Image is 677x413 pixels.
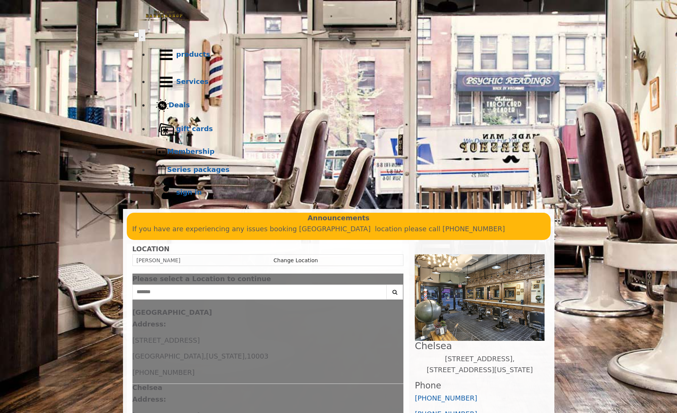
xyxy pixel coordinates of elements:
[156,45,176,65] img: Products
[176,125,213,133] b: gift cards
[149,116,543,143] a: Gift cardsgift cards
[149,96,543,116] a: DealsDeals
[132,336,200,344] span: [STREET_ADDRESS]
[139,29,145,41] button: menu toggle
[167,166,230,173] b: Series packages
[149,161,543,179] a: Series packagesSeries packages
[132,224,545,235] p: If you have are experiencing any issues booking [GEOGRAPHIC_DATA] location please call [PHONE_NUM...
[167,147,215,155] b: Membership
[141,31,143,39] span: .
[156,183,176,203] img: sign in
[132,308,212,316] b: [GEOGRAPHIC_DATA]
[391,289,399,295] i: Search button
[132,245,170,253] b: LOCATION
[244,352,247,360] span: ,
[169,101,190,109] b: Deals
[156,119,176,139] img: Gift cards
[137,257,181,263] span: [PERSON_NAME]
[392,277,403,282] button: close dialog
[247,352,268,360] span: 10003
[206,352,244,360] span: [US_STATE]
[132,395,166,403] b: Address:
[308,213,370,224] b: Announcements
[132,352,204,360] span: [GEOGRAPHIC_DATA]
[149,41,543,68] a: Productsproducts
[149,68,543,96] a: ServicesServices
[132,320,166,328] b: Address:
[149,143,543,161] a: MembershipMembership
[132,384,162,391] b: Chelsea
[149,179,543,206] a: sign insign in
[176,50,210,58] b: products
[176,188,202,196] b: sign in
[415,381,545,390] h3: Phone
[415,341,545,351] h2: Chelsea
[132,285,387,300] input: Search Center
[415,394,477,402] a: [PHONE_NUMBER]
[415,354,545,376] p: [STREET_ADDRESS],[STREET_ADDRESS][US_STATE]
[132,285,404,303] div: Center Select
[274,257,318,263] a: Change Location
[156,99,169,112] img: Deals
[176,77,209,85] b: Services
[132,275,271,283] span: Please select a Location to continue
[156,164,167,176] img: Series packages
[156,146,167,158] img: Membership
[156,72,176,92] img: Services
[134,4,195,28] img: Made Man Barbershop logo
[204,352,206,360] span: ,
[132,368,195,376] span: [PHONE_NUMBER]
[134,32,139,37] input: menu toggle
